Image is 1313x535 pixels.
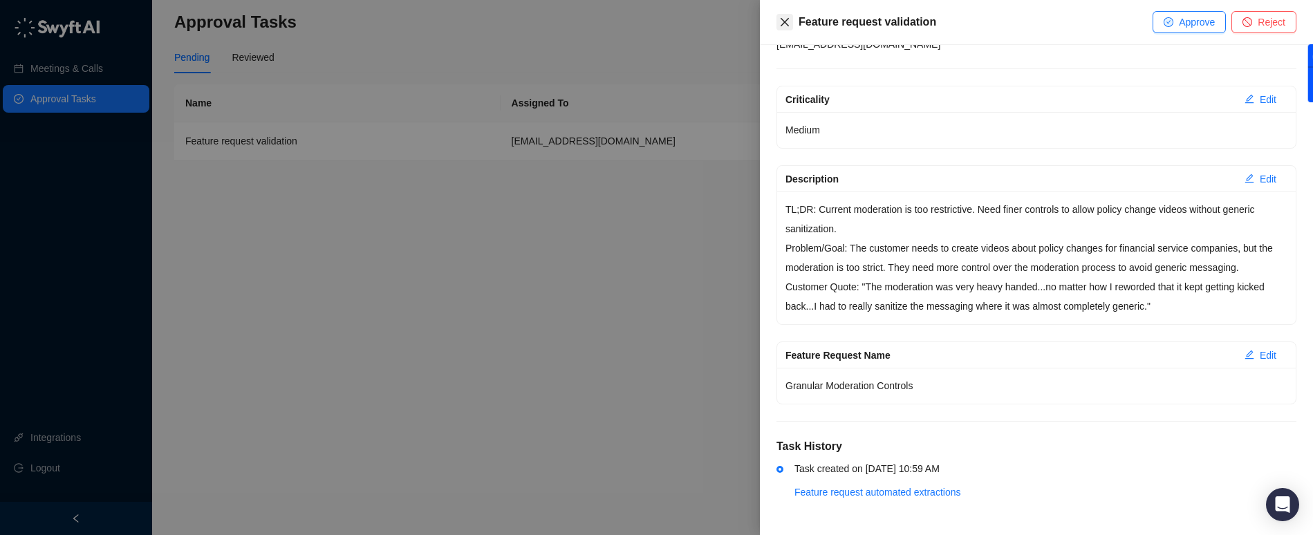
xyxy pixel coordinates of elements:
[799,14,1153,30] div: Feature request validation
[785,277,1287,316] p: Customer Quote: "The moderation was very heavy handed...no matter how I reworded that it kept get...
[1233,168,1287,190] button: Edit
[1266,488,1299,521] div: Open Intercom Messenger
[785,348,1233,363] div: Feature Request Name
[785,120,1287,140] p: Medium
[1260,92,1276,107] span: Edit
[794,463,940,474] span: Task created on [DATE] 10:59 AM
[1233,344,1287,366] button: Edit
[779,17,790,28] span: close
[1258,15,1285,30] span: Reject
[785,200,1287,238] p: TL;DR: Current moderation is too restrictive. Need finer controls to allow policy change videos w...
[785,238,1287,277] p: Problem/Goal: The customer needs to create videos about policy changes for financial service comp...
[1242,17,1252,27] span: stop
[1260,171,1276,187] span: Edit
[785,92,1233,107] div: Criticality
[785,171,1233,187] div: Description
[1233,88,1287,111] button: Edit
[1164,17,1173,27] span: check-circle
[1179,15,1215,30] span: Approve
[1245,173,1254,183] span: edit
[776,438,1296,455] h5: Task History
[1231,11,1296,33] button: Reject
[1260,348,1276,363] span: Edit
[1245,94,1254,104] span: edit
[785,376,1287,395] p: Granular Moderation Controls
[1245,350,1254,359] span: edit
[776,14,793,30] button: Close
[1153,11,1226,33] button: Approve
[794,487,960,498] a: Feature request automated extractions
